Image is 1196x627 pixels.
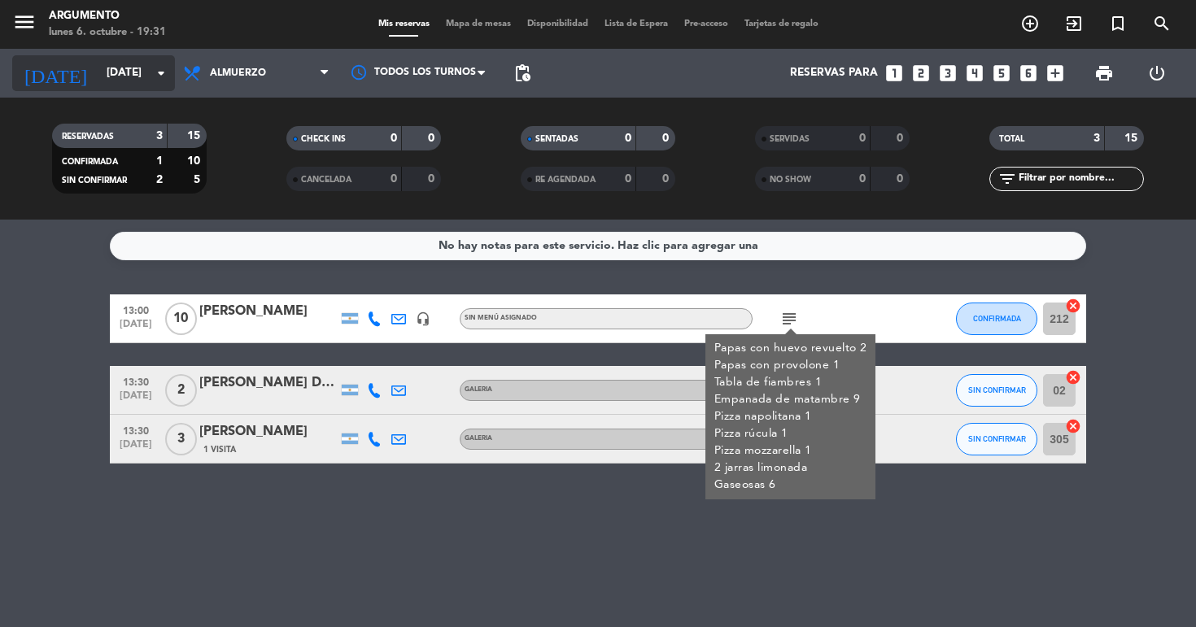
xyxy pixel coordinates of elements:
[210,67,266,79] span: Almuerzo
[625,133,631,144] strong: 0
[301,176,351,184] span: CANCELADA
[519,20,596,28] span: Disponibilidad
[736,20,827,28] span: Tarjetas de regalo
[1017,170,1143,188] input: Filtrar por nombre...
[416,311,430,326] i: headset_mic
[676,20,736,28] span: Pre-acceso
[428,173,438,185] strong: 0
[714,340,867,494] div: Papas con huevo revuelto 2 Papas con provolone 1 Tabla de fiambres 1 Empanada de matambre 9 Pizza...
[438,20,519,28] span: Mapa de mesas
[968,434,1026,443] span: SIN CONFIRMAR
[1093,133,1100,144] strong: 3
[12,10,37,40] button: menu
[997,169,1017,189] i: filter_list
[62,176,127,185] span: SIN CONFIRMAR
[465,386,492,393] span: GALERIA
[859,133,866,144] strong: 0
[910,63,932,84] i: looks_two
[439,237,758,255] div: No hay notas para este servicio. Haz clic para agregar una
[937,63,958,84] i: looks_3
[973,314,1021,323] span: CONFIRMADA
[1108,14,1128,33] i: turned_in_not
[156,130,163,142] strong: 3
[116,420,156,439] span: 13:30
[203,443,236,456] span: 1 Visita
[301,135,346,143] span: CHECK INS
[187,155,203,167] strong: 10
[770,135,810,143] span: SERVIDAS
[596,20,676,28] span: Lista de Espera
[625,173,631,185] strong: 0
[1124,133,1141,144] strong: 15
[999,135,1024,143] span: TOTAL
[1147,63,1167,83] i: power_settings_new
[199,421,338,442] div: [PERSON_NAME]
[116,300,156,319] span: 13:00
[956,374,1037,407] button: SIN CONFIRMAR
[897,133,906,144] strong: 0
[465,435,492,442] span: GALERIA
[199,372,338,394] div: [PERSON_NAME] Dell Acqua
[62,133,114,141] span: RESERVADAS
[12,10,37,34] i: menu
[62,158,118,166] span: CONFIRMADA
[116,372,156,390] span: 13:30
[116,390,156,409] span: [DATE]
[535,135,578,143] span: SENTADAS
[964,63,985,84] i: looks_4
[49,24,166,41] div: lunes 6. octubre - 19:31
[370,20,438,28] span: Mis reservas
[428,133,438,144] strong: 0
[116,439,156,458] span: [DATE]
[770,176,811,184] span: NO SHOW
[859,173,866,185] strong: 0
[165,303,197,335] span: 10
[513,63,532,83] span: pending_actions
[49,8,166,24] div: Argumento
[956,303,1037,335] button: CONFIRMADA
[956,423,1037,455] button: SIN CONFIRMAR
[1065,369,1081,385] i: cancel
[1152,14,1172,33] i: search
[199,301,338,322] div: [PERSON_NAME]
[116,319,156,337] span: [DATE]
[1065,298,1081,314] i: cancel
[1131,49,1185,98] div: LOG OUT
[779,309,799,329] i: subject
[12,55,98,91] i: [DATE]
[1020,14,1040,33] i: add_circle_outline
[1094,63,1114,83] span: print
[187,130,203,142] strong: 15
[1065,418,1081,434] i: cancel
[151,63,171,83] i: arrow_drop_down
[165,374,197,407] span: 2
[391,133,397,144] strong: 0
[884,63,905,84] i: looks_one
[535,176,596,184] span: RE AGENDADA
[897,173,906,185] strong: 0
[1018,63,1039,84] i: looks_6
[1045,63,1066,84] i: add_box
[465,315,537,321] span: Sin menú asignado
[991,63,1012,84] i: looks_5
[662,173,672,185] strong: 0
[391,173,397,185] strong: 0
[968,385,1026,394] span: SIN CONFIRMAR
[156,174,163,185] strong: 2
[790,67,878,80] span: Reservas para
[156,155,163,167] strong: 1
[662,133,672,144] strong: 0
[165,423,197,455] span: 3
[1064,14,1084,33] i: exit_to_app
[194,174,203,185] strong: 5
